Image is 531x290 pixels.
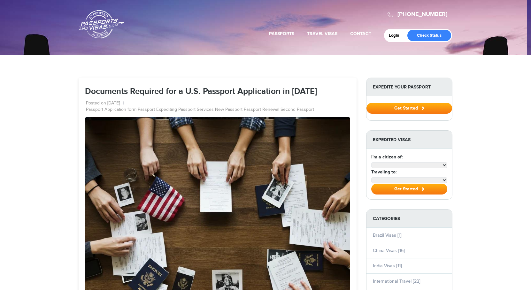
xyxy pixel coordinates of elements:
strong: Categories [366,210,452,228]
a: [PHONE_NUMBER] [397,11,447,18]
button: Get Started [371,184,447,195]
a: Login [389,33,404,38]
a: Second Passport [281,107,314,113]
strong: Expedited Visas [366,131,452,149]
h1: Documents Required for a U.S. Passport Application in [DATE] [85,87,350,96]
a: Passport Expediting [138,107,177,113]
label: Traveling to: [371,169,396,175]
label: I'm a citizen of: [371,154,403,160]
a: Travel Visas [307,31,337,36]
a: Passport Renewal [244,107,279,113]
a: Brazil Visas [1] [373,233,402,238]
a: India Visas [11] [373,263,402,269]
a: Passports [269,31,294,36]
strong: Expedite Your Passport [366,78,452,96]
a: China Visas [16] [373,248,405,253]
a: International Travel [22] [373,279,420,284]
a: Passport Services [178,107,214,113]
a: Check Status [407,30,451,41]
a: Passports & [DOMAIN_NAME] [79,10,124,39]
a: New Passport [215,107,242,113]
button: Get Started [366,103,452,114]
a: Passport Application form [86,107,136,113]
a: Contact [350,31,371,36]
li: Posted on [DATE] [86,100,124,107]
a: Get Started [366,105,452,111]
